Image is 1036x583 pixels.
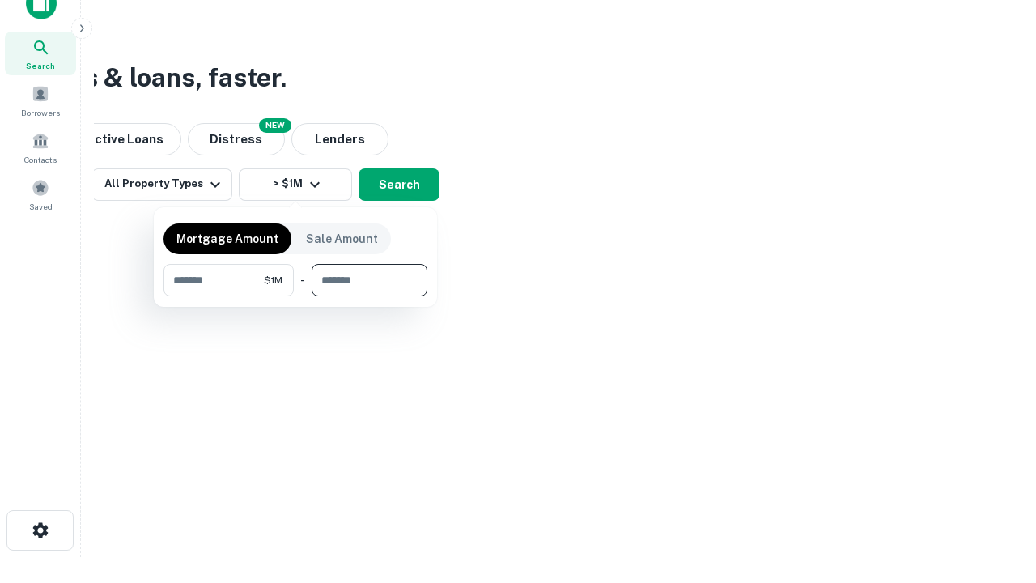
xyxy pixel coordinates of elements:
[300,264,305,296] div: -
[264,273,282,287] span: $1M
[306,230,378,248] p: Sale Amount
[176,230,278,248] p: Mortgage Amount
[955,453,1036,531] iframe: Chat Widget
